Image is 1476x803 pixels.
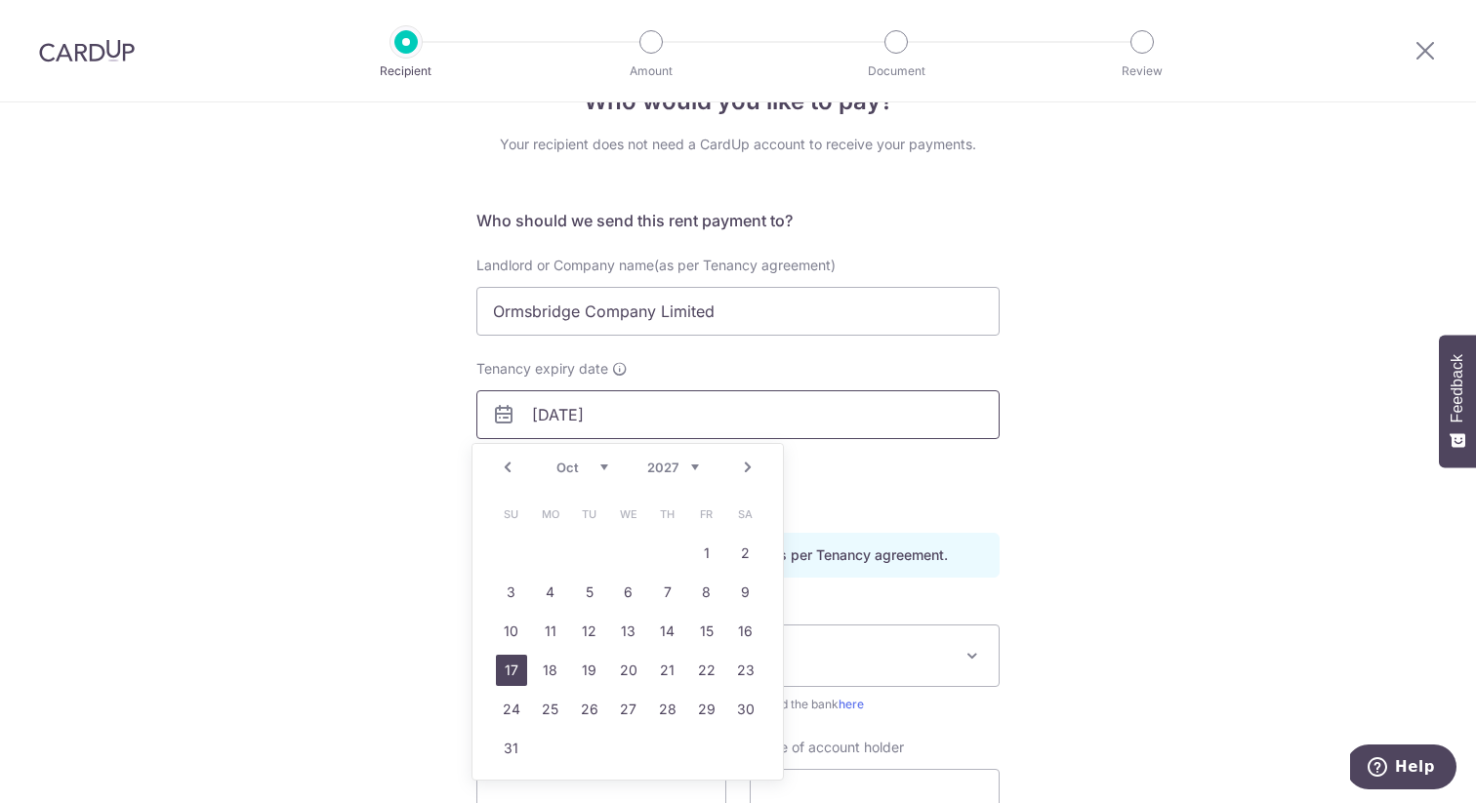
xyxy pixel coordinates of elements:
[730,499,761,530] span: Saturday
[691,655,722,686] a: 22
[574,499,605,530] span: Tuesday
[496,733,527,764] a: 31
[496,616,527,647] a: 10
[476,257,836,273] span: Landlord or Company name(as per Tenancy agreement)
[476,359,608,379] span: Tenancy expiry date
[613,499,644,530] span: Wednesday
[535,655,566,686] a: 18
[691,538,722,569] a: 1
[613,616,644,647] a: 13
[574,694,605,725] a: 26
[652,655,683,686] a: 21
[496,456,519,479] a: Prev
[839,697,864,711] a: here
[574,577,605,608] a: 5
[730,616,761,647] a: 16
[730,694,761,725] a: 30
[652,694,683,725] a: 28
[574,616,605,647] a: 12
[334,61,478,81] p: Recipient
[1439,335,1476,467] button: Feedback - Show survey
[496,577,527,608] a: 3
[691,499,722,530] span: Friday
[730,577,761,608] a: 9
[691,616,722,647] a: 15
[1070,61,1214,81] p: Review
[535,616,566,647] a: 11
[691,694,722,725] a: 29
[535,694,566,725] a: 25
[1449,354,1466,422] span: Feedback
[613,577,644,608] a: 6
[476,390,1000,439] input: DD/MM/YYYY
[613,694,644,725] a: 27
[730,655,761,686] a: 23
[496,655,527,686] a: 17
[750,738,904,757] label: Name of account holder
[496,499,527,530] span: Sunday
[824,61,968,81] p: Document
[652,616,683,647] a: 14
[574,655,605,686] a: 19
[579,61,723,81] p: Amount
[1350,744,1456,793] iframe: Opens a widget where you can find more information
[535,499,566,530] span: Monday
[535,577,566,608] a: 4
[652,577,683,608] a: 7
[496,694,527,725] a: 24
[613,655,644,686] a: 20
[691,577,722,608] a: 8
[736,456,759,479] a: Next
[730,538,761,569] a: 2
[476,135,1000,154] div: Your recipient does not need a CardUp account to receive your payments.
[39,39,135,62] img: CardUp
[476,209,1000,232] h5: Who should we send this rent payment to?
[652,499,683,530] span: Thursday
